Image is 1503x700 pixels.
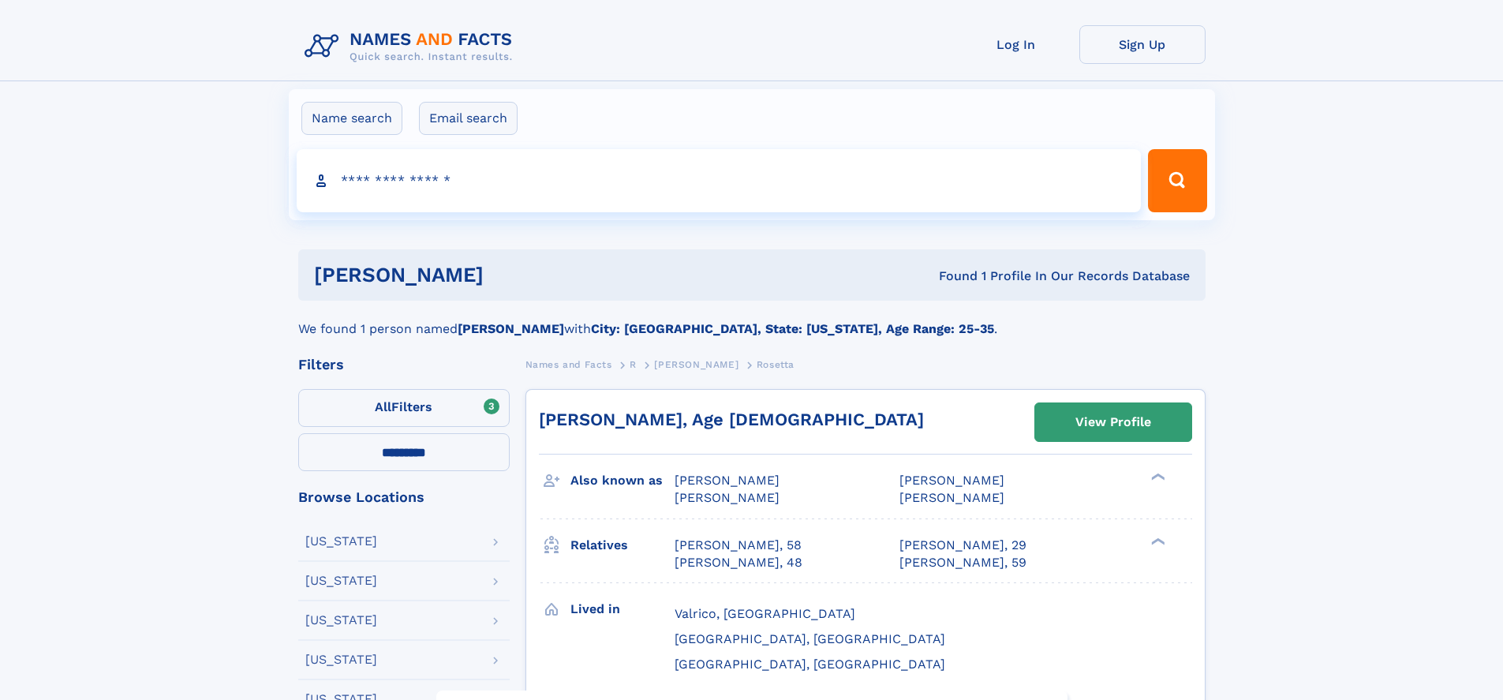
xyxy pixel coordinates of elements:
[298,357,510,372] div: Filters
[654,354,738,374] a: [PERSON_NAME]
[1147,472,1166,482] div: ❯
[675,554,802,571] a: [PERSON_NAME], 48
[654,359,738,370] span: [PERSON_NAME]
[711,268,1190,285] div: Found 1 Profile In Our Records Database
[525,354,612,374] a: Names and Facts
[539,410,924,429] a: [PERSON_NAME], Age [DEMOGRAPHIC_DATA]
[630,359,637,370] span: R
[630,354,637,374] a: R
[899,473,1004,488] span: [PERSON_NAME]
[1148,149,1206,212] button: Search Button
[570,596,675,623] h3: Lived in
[297,149,1142,212] input: search input
[570,467,675,494] h3: Also known as
[591,321,994,336] b: City: [GEOGRAPHIC_DATA], State: [US_STATE], Age Range: 25-35
[375,399,391,414] span: All
[305,535,377,548] div: [US_STATE]
[1147,536,1166,546] div: ❯
[314,265,712,285] h1: [PERSON_NAME]
[675,657,945,672] span: [GEOGRAPHIC_DATA], [GEOGRAPHIC_DATA]
[298,490,510,504] div: Browse Locations
[899,537,1026,554] a: [PERSON_NAME], 29
[675,606,855,621] span: Valrico, [GEOGRAPHIC_DATA]
[1035,403,1191,441] a: View Profile
[305,614,377,627] div: [US_STATE]
[675,473,780,488] span: [PERSON_NAME]
[458,321,564,336] b: [PERSON_NAME]
[757,359,794,370] span: Rosetta
[675,490,780,505] span: [PERSON_NAME]
[899,490,1004,505] span: [PERSON_NAME]
[419,102,518,135] label: Email search
[570,532,675,559] h3: Relatives
[301,102,402,135] label: Name search
[305,575,377,587] div: [US_STATE]
[305,653,377,666] div: [US_STATE]
[298,301,1206,339] div: We found 1 person named with .
[675,537,802,554] a: [PERSON_NAME], 58
[899,554,1026,571] a: [PERSON_NAME], 59
[1075,404,1151,440] div: View Profile
[298,389,510,427] label: Filters
[298,25,525,68] img: Logo Names and Facts
[1079,25,1206,64] a: Sign Up
[675,631,945,646] span: [GEOGRAPHIC_DATA], [GEOGRAPHIC_DATA]
[953,25,1079,64] a: Log In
